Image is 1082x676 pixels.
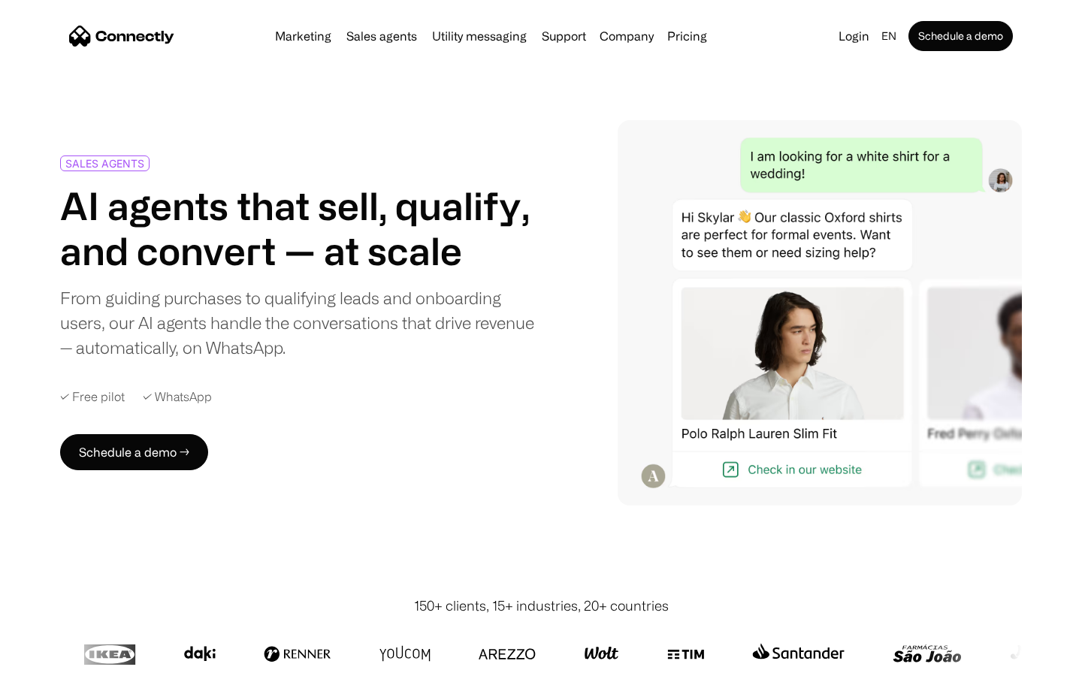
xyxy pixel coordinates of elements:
[269,30,337,42] a: Marketing
[600,26,654,47] div: Company
[661,30,713,42] a: Pricing
[908,21,1013,51] a: Schedule a demo
[65,158,144,169] div: SALES AGENTS
[60,390,125,404] div: ✓ Free pilot
[30,650,90,671] ul: Language list
[426,30,533,42] a: Utility messaging
[143,390,212,404] div: ✓ WhatsApp
[881,26,896,47] div: en
[60,183,535,273] h1: AI agents that sell, qualify, and convert — at scale
[15,648,90,671] aside: Language selected: English
[60,285,535,360] div: From guiding purchases to qualifying leads and onboarding users, our AI agents handle the convers...
[833,26,875,47] a: Login
[60,434,208,470] a: Schedule a demo →
[414,596,669,616] div: 150+ clients, 15+ industries, 20+ countries
[536,30,592,42] a: Support
[340,30,423,42] a: Sales agents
